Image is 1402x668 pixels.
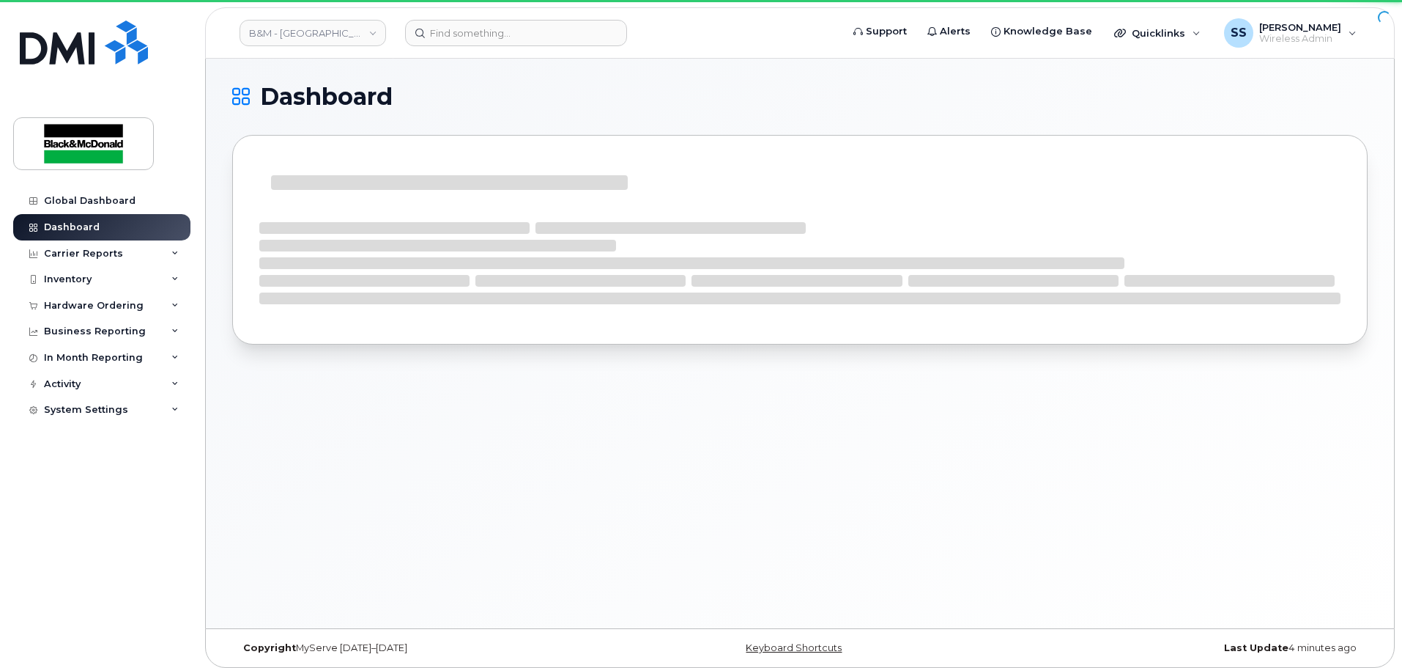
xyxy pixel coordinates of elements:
div: 4 minutes ago [989,642,1368,654]
strong: Copyright [243,642,296,653]
a: Keyboard Shortcuts [746,642,842,653]
strong: Last Update [1224,642,1288,653]
div: MyServe [DATE]–[DATE] [232,642,611,654]
span: Dashboard [260,86,393,108]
